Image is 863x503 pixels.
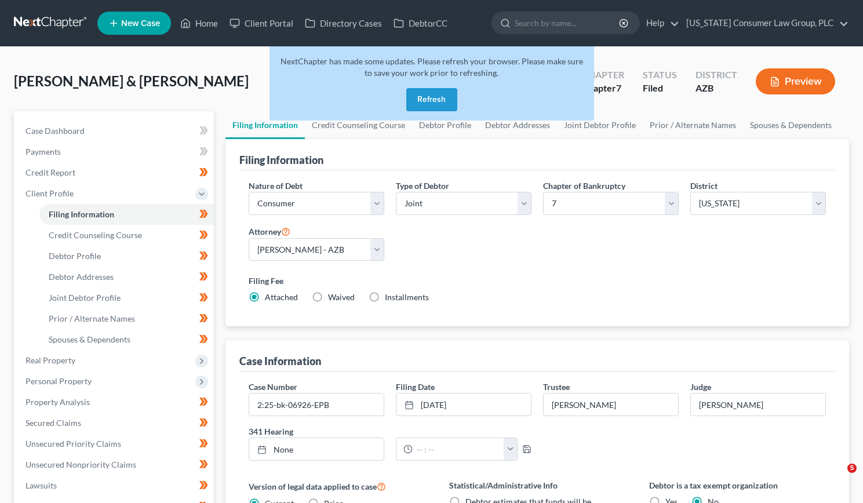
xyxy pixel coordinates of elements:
[16,475,214,496] a: Lawsuits
[449,479,626,491] label: Statistical/Administrative Info
[385,292,429,302] span: Installments
[39,246,214,267] a: Debtor Profile
[49,293,121,302] span: Joint Debtor Profile
[26,126,85,136] span: Case Dashboard
[557,111,643,139] a: Joint Debtor Profile
[39,225,214,246] a: Credit Counseling Course
[16,162,214,183] a: Credit Report
[26,355,75,365] span: Real Property
[26,460,136,469] span: Unsecured Nonpriority Claims
[16,433,214,454] a: Unsecured Priority Claims
[281,56,583,78] span: NextChapter has made some updates. Please refresh your browser. Please make sure to save your wor...
[49,230,142,240] span: Credit Counseling Course
[544,393,678,415] input: --
[649,479,826,491] label: Debtor is a tax exempt organization
[239,354,321,368] div: Case Information
[396,381,435,393] label: Filing Date
[388,13,453,34] a: DebtorCC
[26,397,90,407] span: Property Analysis
[39,267,214,287] a: Debtor Addresses
[640,13,679,34] a: Help
[582,82,624,95] div: Chapter
[643,68,677,82] div: Status
[643,82,677,95] div: Filed
[26,418,81,428] span: Secured Claims
[49,209,114,219] span: Filing Information
[121,19,160,28] span: New Case
[224,13,299,34] a: Client Portal
[14,72,249,89] span: [PERSON_NAME] & [PERSON_NAME]
[26,167,75,177] span: Credit Report
[49,272,114,282] span: Debtor Addresses
[691,393,825,415] input: --
[824,464,851,491] iframe: Intercom live chat
[413,438,504,460] input: -- : --
[396,180,449,192] label: Type of Debtor
[406,88,457,111] button: Refresh
[16,392,214,413] a: Property Analysis
[225,111,305,139] a: Filing Information
[696,82,737,95] div: AZB
[39,308,214,329] a: Prior / Alternate Names
[249,438,384,460] a: None
[26,376,92,386] span: Personal Property
[680,13,849,34] a: [US_STATE] Consumer Law Group, PLC
[49,334,130,344] span: Spouses & Dependents
[39,287,214,308] a: Joint Debtor Profile
[249,275,826,287] label: Filing Fee
[696,68,737,82] div: District
[328,292,355,302] span: Waived
[743,111,839,139] a: Spouses & Dependents
[39,329,214,350] a: Spouses & Dependents
[690,381,711,393] label: Judge
[249,381,297,393] label: Case Number
[16,454,214,475] a: Unsecured Nonpriority Claims
[396,393,531,415] a: [DATE]
[26,147,61,156] span: Payments
[756,68,835,94] button: Preview
[643,111,743,139] a: Prior / Alternate Names
[49,251,101,261] span: Debtor Profile
[690,180,718,192] label: District
[616,82,621,93] span: 7
[265,292,298,302] span: Attached
[243,425,537,438] label: 341 Hearing
[239,153,323,167] div: Filing Information
[847,464,857,473] span: 5
[249,180,303,192] label: Nature of Debt
[515,12,621,34] input: Search by name...
[249,393,384,415] input: Enter case number...
[16,141,214,162] a: Payments
[249,224,290,238] label: Attorney
[299,13,388,34] a: Directory Cases
[582,68,624,82] div: Chapter
[16,121,214,141] a: Case Dashboard
[543,180,625,192] label: Chapter of Bankruptcy
[26,480,57,490] span: Lawsuits
[16,413,214,433] a: Secured Claims
[26,439,121,449] span: Unsecured Priority Claims
[543,381,570,393] label: Trustee
[39,204,214,225] a: Filing Information
[49,314,135,323] span: Prior / Alternate Names
[174,13,224,34] a: Home
[249,479,425,493] label: Version of legal data applied to case
[26,188,74,198] span: Client Profile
